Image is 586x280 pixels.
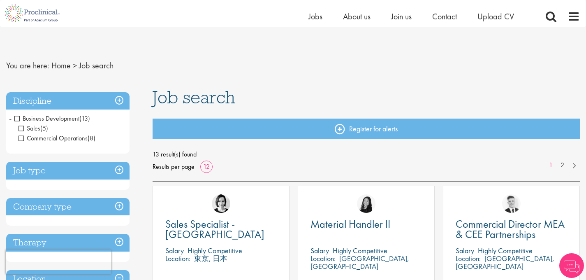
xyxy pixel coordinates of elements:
a: Jobs [308,11,322,22]
span: Results per page [153,161,195,173]
a: 12 [200,162,213,171]
img: Chatbot [559,253,584,278]
span: (13) [79,114,90,123]
h3: Therapy [6,234,130,252]
h3: Job type [6,162,130,180]
img: Nicolas Daniel [502,194,521,213]
span: Salary [456,246,474,255]
span: Location: [456,254,481,263]
span: (8) [88,134,95,142]
span: Business Development [14,114,79,123]
a: Upload CV [477,11,514,22]
span: Commercial Operations [19,134,95,142]
span: Business Development [14,114,90,123]
a: About us [343,11,371,22]
span: Commercial Operations [19,134,88,142]
span: Sales [19,124,48,133]
span: Material Handler II [310,217,390,231]
a: Material Handler II [310,219,422,229]
h3: Discipline [6,92,130,110]
p: Highly Competitive [188,246,242,255]
a: breadcrumb link [51,60,71,71]
span: Location: [165,254,190,263]
span: You are here: [6,60,49,71]
img: Nic Choa [212,194,230,213]
span: Salary [310,246,329,255]
span: Commercial Director MEA & CEE Partnerships [456,217,565,241]
span: Sales [19,124,40,133]
span: Salary [165,246,184,255]
p: Highly Competitive [333,246,387,255]
a: Commercial Director MEA & CEE Partnerships [456,219,567,240]
span: Job search [79,60,113,71]
a: Register for alerts [153,119,580,139]
span: Location: [310,254,336,263]
span: > [73,60,77,71]
span: Job search [153,86,235,108]
h3: Company type [6,198,130,216]
img: Numhom Sudsok [357,194,375,213]
iframe: reCAPTCHA [6,250,111,274]
p: [GEOGRAPHIC_DATA], [GEOGRAPHIC_DATA] [310,254,409,271]
span: - [9,112,12,124]
a: 2 [556,161,568,170]
a: 1 [545,161,557,170]
p: [GEOGRAPHIC_DATA], [GEOGRAPHIC_DATA] [456,254,554,271]
p: Highly Competitive [478,246,533,255]
p: 東京, 日本 [194,254,227,263]
span: (5) [40,124,48,133]
span: 13 result(s) found [153,148,580,161]
a: Sales Specialist - [GEOGRAPHIC_DATA] [165,219,277,240]
span: Sales Specialist - [GEOGRAPHIC_DATA] [165,217,264,241]
a: Contact [432,11,457,22]
a: Join us [391,11,412,22]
